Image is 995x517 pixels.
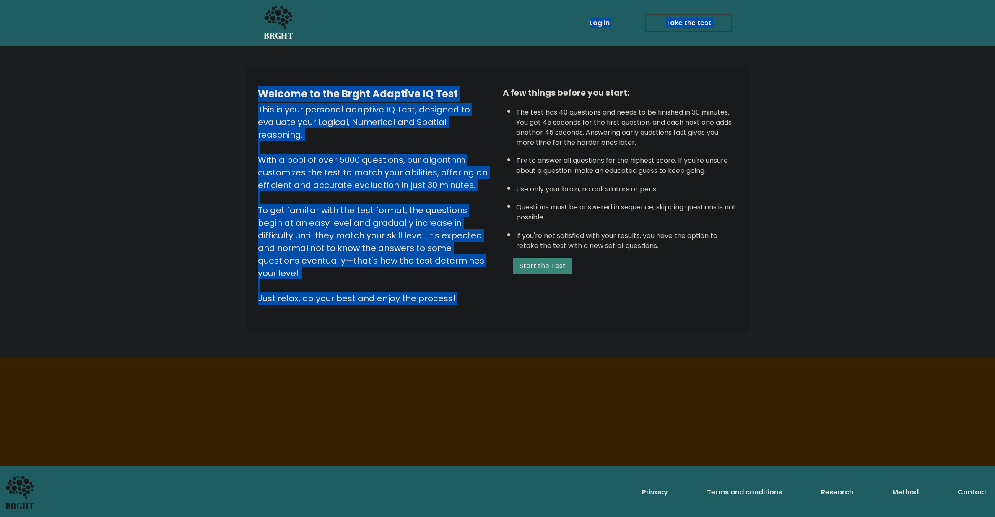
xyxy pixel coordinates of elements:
[264,3,294,43] a: BRGHT
[513,258,572,274] button: Start the Test
[264,31,294,41] h5: BRGHT
[516,198,738,222] li: Questions must be answered in sequence; skipping questions is not possible.
[639,484,671,501] a: Privacy
[818,484,857,501] a: Research
[954,484,990,501] a: Contact
[516,103,738,148] li: The test has 40 questions and needs to be finished in 30 minutes. You get 45 seconds for the firs...
[516,180,738,194] li: Use only your brain, no calculators or pens.
[645,14,732,32] a: Take the test
[503,86,738,99] div: A few things before you start:
[258,87,458,101] b: Welcome to the Brght Adaptive IQ Test
[889,484,922,501] a: Method
[516,227,738,251] li: If you're not satisfied with your results, you have the option to retake the test with a new set ...
[704,484,785,501] a: Terms and conditions
[516,151,738,176] li: Try to answer all questions for the highest score. If you're unsure about a question, make an edu...
[258,103,493,305] div: This is your personal adaptive IQ Test, designed to evaluate your Logical, Numerical and Spatial ...
[586,15,613,31] a: Log in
